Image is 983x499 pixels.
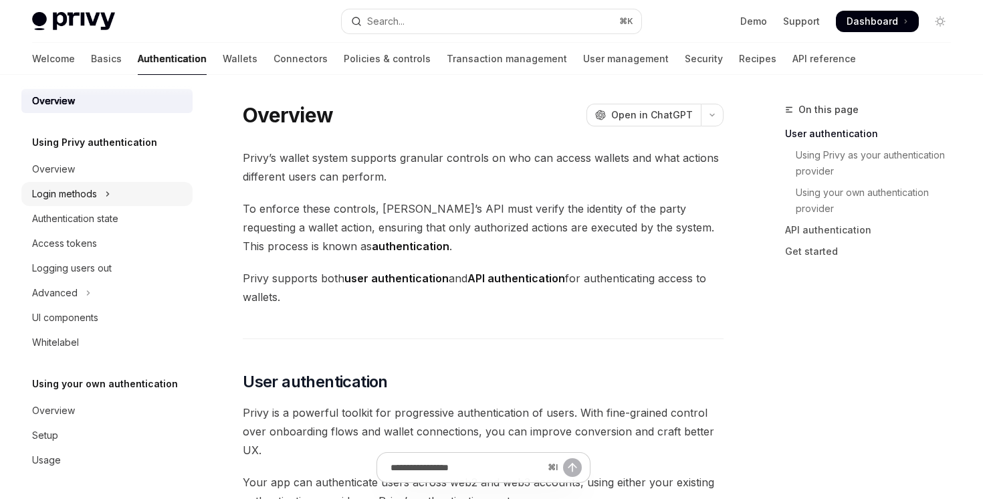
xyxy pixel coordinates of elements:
[391,453,542,482] input: Ask a question...
[21,157,193,181] a: Overview
[342,9,641,33] button: Open search
[21,399,193,423] a: Overview
[243,199,724,256] span: To enforce these controls, [PERSON_NAME]’s API must verify the identity of the party requesting a...
[32,334,79,351] div: Whitelabel
[32,285,78,301] div: Advanced
[785,241,962,262] a: Get started
[792,43,856,75] a: API reference
[274,43,328,75] a: Connectors
[21,256,193,280] a: Logging users out
[563,458,582,477] button: Send message
[32,427,58,443] div: Setup
[32,134,157,151] h5: Using Privy authentication
[32,452,61,468] div: Usage
[32,376,178,392] h5: Using your own authentication
[467,272,565,285] strong: API authentication
[21,182,193,206] button: Toggle Login methods section
[619,16,633,27] span: ⌘ K
[21,207,193,231] a: Authentication state
[32,43,75,75] a: Welcome
[785,123,962,144] a: User authentication
[32,161,75,177] div: Overview
[783,15,820,28] a: Support
[32,186,97,202] div: Login methods
[243,371,388,393] span: User authentication
[243,148,724,186] span: Privy’s wallet system supports granular controls on who can access wallets and what actions diffe...
[243,269,724,306] span: Privy supports both and for authenticating access to wallets.
[930,11,951,32] button: Toggle dark mode
[32,235,97,252] div: Access tokens
[785,182,962,219] a: Using your own authentication provider
[21,448,193,472] a: Usage
[739,43,776,75] a: Recipes
[21,330,193,355] a: Whitelabel
[847,15,898,28] span: Dashboard
[785,144,962,182] a: Using Privy as your authentication provider
[223,43,257,75] a: Wallets
[785,219,962,241] a: API authentication
[836,11,919,32] a: Dashboard
[32,403,75,419] div: Overview
[21,423,193,447] a: Setup
[243,103,333,127] h1: Overview
[91,43,122,75] a: Basics
[32,310,98,326] div: UI components
[21,281,193,305] button: Toggle Advanced section
[367,13,405,29] div: Search...
[243,403,724,460] span: Privy is a powerful toolkit for progressive authentication of users. With fine-grained control ov...
[372,239,449,253] strong: authentication
[740,15,767,28] a: Demo
[586,104,701,126] button: Open in ChatGPT
[138,43,207,75] a: Authentication
[583,43,669,75] a: User management
[685,43,723,75] a: Security
[798,102,859,118] span: On this page
[611,108,693,122] span: Open in ChatGPT
[32,211,118,227] div: Authentication state
[21,306,193,330] a: UI components
[447,43,567,75] a: Transaction management
[344,43,431,75] a: Policies & controls
[32,12,115,31] img: light logo
[344,272,449,285] strong: user authentication
[32,260,112,276] div: Logging users out
[32,93,75,109] div: Overview
[21,231,193,256] a: Access tokens
[21,89,193,113] a: Overview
